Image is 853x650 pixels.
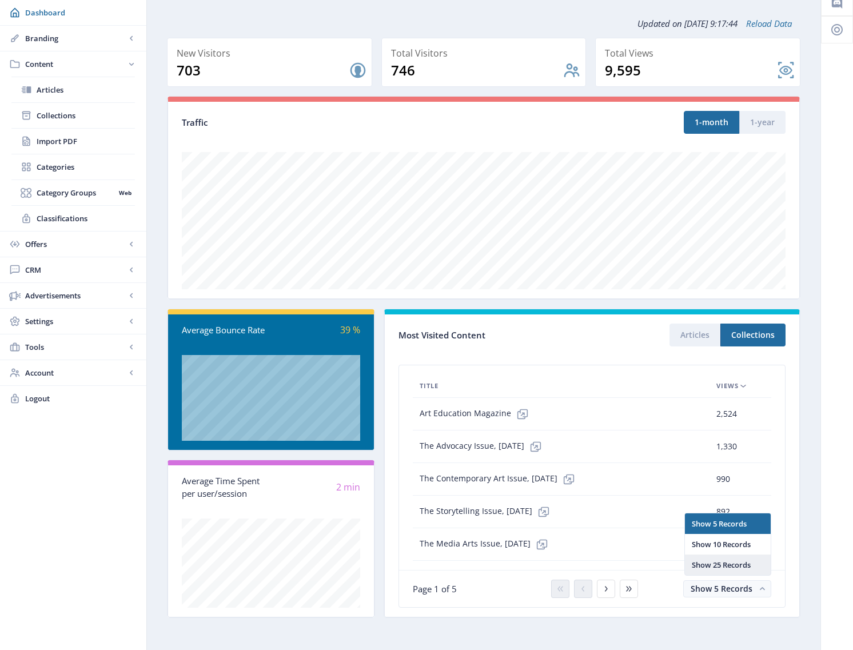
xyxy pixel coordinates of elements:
[182,474,271,500] div: Average Time Spent per user/session
[25,341,126,353] span: Tools
[25,367,126,378] span: Account
[25,393,137,404] span: Logout
[340,324,360,336] span: 39 %
[420,435,547,458] span: The Advocacy Issue, [DATE]
[37,161,135,173] span: Categories
[11,77,135,102] a: Articles
[683,580,771,597] button: Show 5 Records
[182,116,484,129] div: Traffic
[716,379,739,393] span: Views
[420,379,439,393] span: Title
[11,154,135,180] a: Categories
[420,500,555,523] span: The Storytelling Issue, [DATE]
[685,534,771,555] nb-option: Show 10 Records
[25,33,126,44] span: Branding
[11,180,135,205] a: Category GroupsWeb
[420,402,534,425] span: Art Education Magazine
[691,583,752,594] span: Show 5 Records
[37,110,135,121] span: Collections
[716,440,737,453] span: 1,330
[25,264,126,276] span: CRM
[182,324,271,337] div: Average Bounce Rate
[605,45,795,61] div: Total Views
[25,290,126,301] span: Advertisements
[605,61,777,79] div: 9,595
[37,213,135,224] span: Classifications
[720,324,786,346] button: Collections
[37,84,135,95] span: Articles
[37,135,135,147] span: Import PDF
[420,468,580,491] span: The Contemporary Art Issue, [DATE]
[420,533,553,556] span: The Media Arts Issue, [DATE]
[11,103,135,128] a: Collections
[716,407,737,421] span: 2,524
[177,61,349,79] div: 703
[398,326,592,344] div: Most Visited Content
[716,472,730,486] span: 990
[391,45,581,61] div: Total Visitors
[669,324,720,346] button: Articles
[11,206,135,231] a: Classifications
[716,505,730,519] span: 892
[177,45,367,61] div: New Visitors
[738,18,792,29] a: Reload Data
[115,187,135,198] nb-badge: Web
[391,61,563,79] div: 746
[25,58,126,70] span: Content
[413,583,457,595] span: Page 1 of 5
[271,481,360,494] div: 2 min
[37,187,115,198] span: Category Groups
[25,316,126,327] span: Settings
[685,555,771,575] nb-option: Show 25 Records
[685,513,771,534] nb-option: Show 5 Records
[684,111,739,134] button: 1-month
[11,129,135,154] a: Import PDF
[25,7,137,18] span: Dashboard
[25,238,126,250] span: Offers
[167,9,800,38] div: Updated on [DATE] 9:17:44
[739,111,786,134] button: 1-year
